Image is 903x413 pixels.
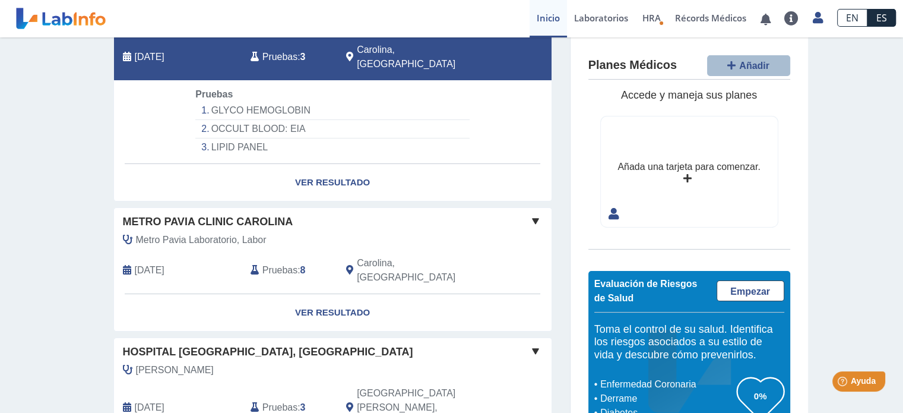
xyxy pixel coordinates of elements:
a: Ver Resultado [114,294,552,332]
div: : [242,256,337,285]
li: Derrame [597,392,737,406]
span: Empezar [730,286,770,297]
b: 3 [300,402,306,412]
span: Accede y maneja sus planes [621,89,757,101]
span: Pruebas [262,263,297,278]
b: 3 [300,52,306,62]
span: Metro Pavia Clinic Carolina [123,214,293,230]
a: Ver Resultado [114,164,552,201]
h3: 0% [737,389,784,403]
span: Carolina, PR [357,256,488,285]
span: 2025-08-25 [135,50,164,64]
li: Enfermedad Coronaria [597,377,737,392]
span: HRA [642,12,661,24]
button: Añadir [707,55,790,76]
li: OCCULT BLOOD: EIA [195,120,469,138]
span: Añadir [739,61,769,71]
span: Pruebas [195,89,233,99]
div: : [242,43,337,71]
b: 8 [300,265,306,275]
span: Torres Marin, Natalia [136,363,214,377]
a: EN [837,9,867,27]
li: GLYCO HEMOGLOBIN [195,102,469,120]
h5: Toma el control de su salud. Identifica los riesgos asociados a su estilo de vida y descubre cómo... [594,323,784,362]
a: Empezar [717,280,784,301]
span: Carolina, PR [357,43,488,71]
span: Evaluación de Riesgos de Salud [594,279,698,303]
span: 2025-07-11 [135,263,164,278]
a: ES [867,9,896,27]
span: Metro Pavia Laboratorio, Labor [136,233,267,247]
li: LIPID PANEL [195,138,469,156]
iframe: Help widget launcher [797,367,890,400]
span: Pruebas [262,50,297,64]
h4: Planes Médicos [588,58,677,72]
span: Hospital [GEOGRAPHIC_DATA], [GEOGRAPHIC_DATA] [123,344,413,360]
div: Añada una tarjeta para comenzar. [617,160,760,174]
